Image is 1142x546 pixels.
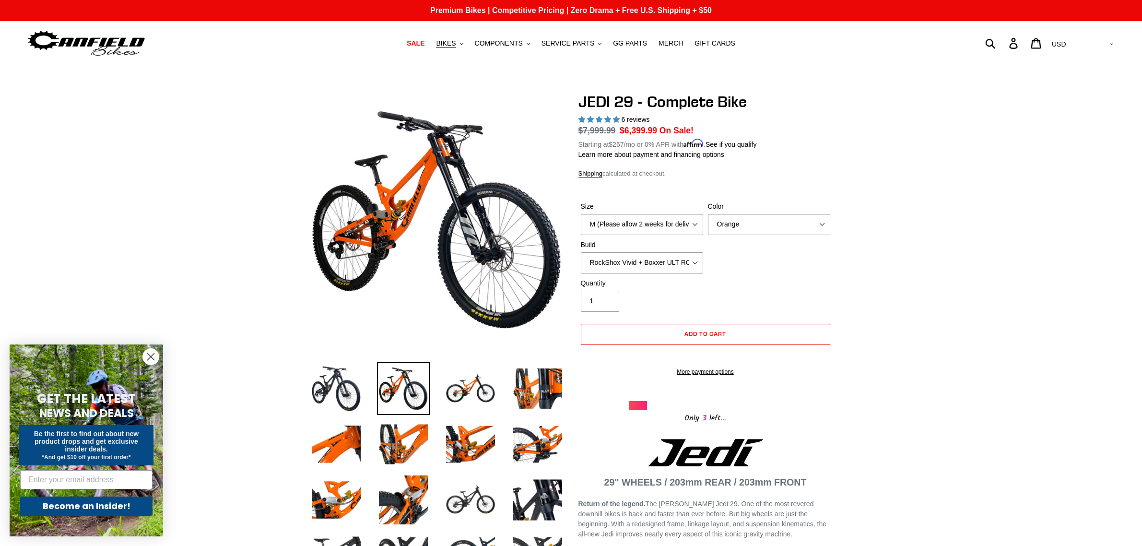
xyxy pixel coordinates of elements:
img: Canfield Bikes [26,28,146,59]
img: Load image into Gallery viewer, JEDI 29 - Complete Bike [377,418,430,471]
s: $7,999.99 [578,126,616,135]
img: Load image into Gallery viewer, JEDI 29 - Complete Bike [511,418,564,471]
strong: Return of the legend. [578,500,646,508]
a: SALE [402,37,429,50]
a: GG PARTS [608,37,652,50]
img: Load image into Gallery viewer, JEDI 29 - Complete Bike [310,362,363,415]
span: $267 [609,141,624,148]
img: Load image into Gallery viewer, JEDI 29 - Complete Bike [377,362,430,415]
h1: JEDI 29 - Complete Bike [578,93,833,111]
label: Quantity [581,278,703,288]
span: Be the first to find out about new product drops and get exclusive insider deals. [34,430,139,453]
button: COMPONENTS [470,37,535,50]
span: *And get $10 off your first order* [42,454,130,461]
button: Add to cart [581,324,830,345]
span: GET THE LATEST [37,390,136,407]
a: More payment options [581,368,830,376]
img: Load image into Gallery viewer, JEDI 29 - Complete Bike [444,418,497,471]
button: SERVICE PARTS [537,37,606,50]
label: Color [708,202,830,212]
span: MERCH [659,39,683,47]
span: SERVICE PARTS [542,39,594,47]
a: See if you qualify - Learn more about Affirm Financing (opens in modal) [706,141,757,148]
label: Size [581,202,703,212]
p: Starting at /mo or 0% APR with . [578,137,757,150]
span: COMPONENTS [475,39,523,47]
img: Load image into Gallery viewer, JEDI 29 - Complete Bike [377,474,430,526]
img: Load image into Gallery viewer, JEDI 29 - Complete Bike [511,362,564,415]
img: Load image into Gallery viewer, JEDI 29 - Complete Bike [511,474,564,526]
div: calculated at checkout. [578,169,833,178]
a: Shipping [578,170,603,178]
span: 3 [699,412,709,424]
img: Load image into Gallery viewer, JEDI 29 - Complete Bike [310,418,363,471]
span: NEWS AND DEALS [39,405,134,421]
img: Load image into Gallery viewer, JEDI 29 - Complete Bike [444,362,497,415]
img: Jedi Logo [648,439,763,466]
span: BIKES [436,39,456,47]
span: On Sale! [659,124,694,137]
button: BIKES [431,37,468,50]
span: $6,399.99 [620,126,657,135]
span: 5.00 stars [578,116,622,123]
span: 6 reviews [621,116,649,123]
span: GIFT CARDS [695,39,735,47]
p: The [PERSON_NAME] Jedi 29. One of the most revered downhill bikes is back and faster than ever be... [578,499,833,539]
a: GIFT CARDS [690,37,740,50]
span: Affirm [683,139,704,147]
span: GG PARTS [613,39,647,47]
button: Close dialog [142,348,159,365]
img: Load image into Gallery viewer, JEDI 29 - Complete Bike [310,474,363,526]
div: Only left... [629,410,782,425]
a: MERCH [654,37,688,50]
img: Load image into Gallery viewer, JEDI 29 - Complete Bike [444,474,497,526]
span: Add to cart [684,330,726,337]
label: Build [581,240,703,250]
button: Become an Insider! [20,497,153,516]
a: Learn more about payment and financing options [578,151,724,158]
input: Search [990,33,1015,54]
input: Enter your email address [20,470,153,489]
strong: 29" WHEELS / 203mm REAR / 203mm FRONT [604,477,807,487]
span: SALE [407,39,424,47]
